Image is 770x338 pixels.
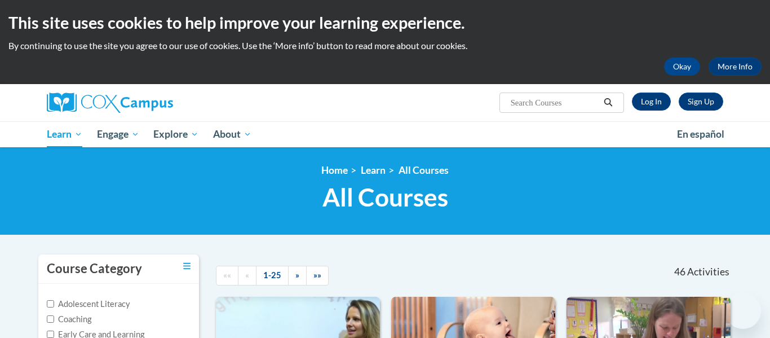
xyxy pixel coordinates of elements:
label: Coaching [47,313,91,326]
a: Begining [216,266,238,286]
span: Learn [47,128,82,141]
span: About [213,128,251,141]
button: Okay [664,58,700,76]
img: Cox Campus [47,93,173,113]
a: Previous [238,266,256,286]
span: En español [677,128,724,140]
a: Toggle collapse [183,260,191,273]
a: About [206,121,259,147]
span: » [295,270,299,280]
a: All Courses [399,164,449,176]
a: En español [670,122,732,146]
a: Engage [90,121,147,147]
p: By continuing to use the site you agree to our use of cookies. Use the ‘More info’ button to read... [8,39,762,52]
button: Search [600,96,617,109]
a: Register [679,93,723,111]
a: Learn [39,121,90,147]
div: Main menu [30,121,740,147]
label: Adolescent Literacy [47,298,130,310]
span: All Courses [322,182,448,212]
h3: Course Category [47,260,142,278]
a: End [306,266,329,286]
a: Learn [361,164,386,176]
a: Next [288,266,307,286]
span: »» [313,270,321,280]
iframe: Button to launch messaging window [725,293,761,329]
span: Engage [97,128,139,141]
a: Home [321,164,348,176]
a: Cox Campus [47,93,261,113]
a: Explore [146,121,206,147]
a: More Info [709,58,762,76]
a: 1-25 [256,266,289,286]
span: «« [223,270,231,280]
a: Log In [632,93,671,111]
span: « [245,270,249,280]
input: Checkbox for Options [47,315,54,323]
input: Checkbox for Options [47,300,54,308]
h2: This site uses cookies to help improve your learning experience. [8,11,762,34]
span: Explore [153,128,198,141]
input: Search Courses [510,96,600,109]
input: Checkbox for Options [47,331,54,338]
